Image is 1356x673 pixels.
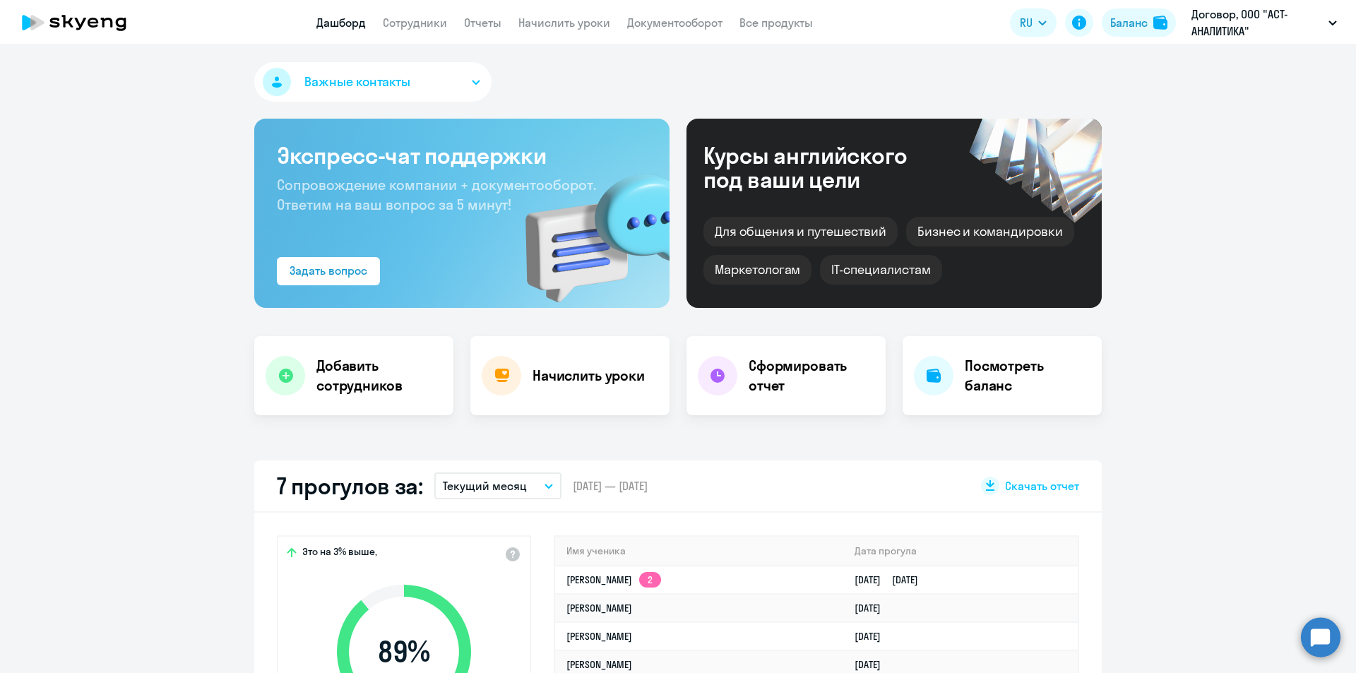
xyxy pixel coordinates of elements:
span: Скачать отчет [1005,478,1079,494]
a: Отчеты [464,16,501,30]
th: Имя ученика [555,537,843,566]
img: balance [1153,16,1167,30]
div: Бизнес и командировки [906,217,1074,246]
a: Документооборот [627,16,722,30]
p: Договор, ООО "АСТ-АНАЛИТИКА" [1191,6,1323,40]
a: Дашборд [316,16,366,30]
h3: Экспресс-чат поддержки [277,141,647,169]
button: Балансbalance [1102,8,1176,37]
a: [DATE][DATE] [855,573,929,586]
div: Для общения и путешествий [703,217,898,246]
a: [DATE] [855,630,892,643]
a: Все продукты [739,16,813,30]
h4: Сформировать отчет [749,356,874,395]
button: Текущий месяц [434,472,561,499]
a: [DATE] [855,658,892,671]
h4: Добавить сотрудников [316,356,442,395]
a: Начислить уроки [518,16,610,30]
span: Сопровождение компании + документооборот. Ответим на ваш вопрос за 5 минут! [277,176,596,213]
div: Задать вопрос [290,262,367,279]
span: [DATE] — [DATE] [573,478,648,494]
button: RU [1010,8,1057,37]
app-skyeng-badge: 2 [639,572,661,588]
a: [PERSON_NAME] [566,630,632,643]
h4: Начислить уроки [533,366,645,386]
div: Баланс [1110,14,1148,31]
h4: Посмотреть баланс [965,356,1090,395]
p: Текущий месяц [443,477,527,494]
a: [PERSON_NAME]2 [566,573,661,586]
span: 89 % [323,635,485,669]
button: Важные контакты [254,62,492,102]
th: Дата прогула [843,537,1078,566]
a: [DATE] [855,602,892,614]
img: bg-img [505,149,670,308]
a: [PERSON_NAME] [566,658,632,671]
a: Сотрудники [383,16,447,30]
div: IT-специалистам [820,255,941,285]
div: Курсы английского под ваши цели [703,143,945,191]
span: Важные контакты [304,73,410,91]
span: Это на 3% выше, [302,545,377,562]
h2: 7 прогулов за: [277,472,423,500]
span: RU [1020,14,1033,31]
div: Маркетологам [703,255,811,285]
button: Задать вопрос [277,257,380,285]
a: [PERSON_NAME] [566,602,632,614]
button: Договор, ООО "АСТ-АНАЛИТИКА" [1184,6,1344,40]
